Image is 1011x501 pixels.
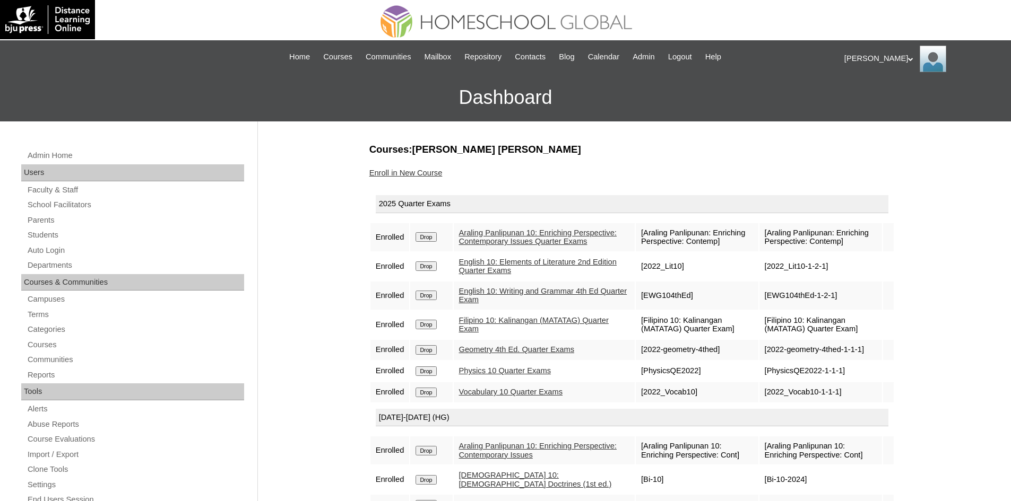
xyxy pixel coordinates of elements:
a: Geometry 4th Ed. Quarter Exams [459,345,574,354]
div: Courses & Communities [21,274,244,291]
a: Repository [459,51,507,63]
a: Calendar [583,51,625,63]
a: Filipino 10: Kalinangan (MATATAG) Quarter Exam [459,316,609,333]
td: [2022_Vocab10] [636,382,758,402]
td: [Bi-10] [636,465,758,494]
a: Mailbox [419,51,457,63]
h3: Dashboard [5,74,1006,121]
a: Logout [663,51,697,63]
input: Drop [416,232,436,242]
span: Blog [559,51,574,63]
img: logo-white.png [5,5,90,34]
input: Drop [416,366,436,376]
td: [PhysicsQE2022-1-1-1] [759,361,882,381]
span: Logout [668,51,692,63]
span: Repository [464,51,502,63]
a: English 10: Writing and Grammar 4th Ed Quarter Exam [459,287,627,304]
td: [PhysicsQE2022] [636,361,758,381]
a: Help [700,51,727,63]
a: Reports [27,368,244,382]
a: Parents [27,214,244,227]
td: [Bi-10-2024] [759,465,882,494]
span: Mailbox [425,51,452,63]
div: Tools [21,383,244,400]
a: Alerts [27,402,244,416]
span: Help [705,51,721,63]
a: Courses [318,51,358,63]
div: [DATE]-[DATE] (HG) [376,409,888,427]
a: Courses [27,338,244,351]
a: [DEMOGRAPHIC_DATA] 10: [DEMOGRAPHIC_DATA] Doctrines (1st ed.) [459,471,612,488]
div: 2025 Quarter Exams [376,195,888,213]
a: Communities [27,353,244,366]
div: Users [21,164,244,181]
span: Home [289,51,310,63]
a: Departments [27,259,244,272]
a: Students [27,228,244,242]
a: Import / Export [27,448,244,461]
a: Clone Tools [27,463,244,476]
a: Abuse Reports [27,418,244,431]
a: English 10: Elements of Literature 2nd Edition Quarter Exams [459,258,617,275]
a: Faculty & Staff [27,183,244,197]
a: Terms [27,308,244,321]
td: [2022_Lit10] [636,252,758,280]
input: Drop [416,388,436,397]
a: Araling Panlipunan 10: Enriching Perspective: Contemporary Issues Quarter Exams [459,228,617,246]
a: Araling Panlipunan 10: Enriching Perspective: Contemporary Issues [459,442,617,459]
td: Enrolled [370,223,410,251]
a: Settings [27,478,244,491]
a: Campuses [27,293,244,306]
a: Admin [627,51,660,63]
a: Enroll in New Course [369,169,443,177]
a: Blog [554,51,580,63]
td: Enrolled [370,252,410,280]
span: Courses [323,51,352,63]
td: [Araling Panlipunan 10: Enriching Perspective: Cont] [636,436,758,464]
a: Course Evaluations [27,433,244,446]
a: Home [284,51,315,63]
a: Categories [27,323,244,336]
td: [Araling Panlipunan: Enriching Perspective: Contemp] [759,223,882,251]
a: Physics 10 Quarter Exams [459,366,551,375]
td: Enrolled [370,361,410,381]
td: [Araling Panlipunan 10: Enriching Perspective: Cont] [759,436,882,464]
input: Drop [416,261,436,271]
td: [Filipino 10: Kalinangan (MATATAG) Quarter Exam] [759,311,882,339]
a: Communities [360,51,417,63]
input: Drop [416,446,436,455]
input: Drop [416,320,436,329]
td: [EWG104thEd-1-2-1] [759,282,882,310]
img: Ariane Ebuen [920,46,946,72]
input: Drop [416,291,436,300]
td: Enrolled [370,311,410,339]
a: Auto Login [27,244,244,257]
td: [2022_Lit10-1-2-1] [759,252,882,280]
td: [Araling Panlipunan: Enriching Perspective: Contemp] [636,223,758,251]
input: Drop [416,475,436,485]
a: Admin Home [27,149,244,162]
td: [2022_Vocab10-1-1-1] [759,382,882,402]
td: Enrolled [370,382,410,402]
td: Enrolled [370,282,410,310]
td: [Filipino 10: Kalinangan (MATATAG) Quarter Exam] [636,311,758,339]
span: Communities [366,51,411,63]
td: Enrolled [370,340,410,360]
a: Contacts [509,51,551,63]
a: Vocabulary 10 Quarter Exams [459,388,563,396]
td: [2022-geometry-4thed] [636,340,758,360]
div: [PERSON_NAME] [844,46,1000,72]
td: [2022-geometry-4thed-1-1-1] [759,340,882,360]
a: School Facilitators [27,198,244,212]
h3: Courses:[PERSON_NAME] [PERSON_NAME] [369,143,895,156]
td: [EWG104thEd] [636,282,758,310]
input: Drop [416,345,436,355]
span: Contacts [515,51,546,63]
span: Calendar [588,51,619,63]
span: Admin [633,51,655,63]
td: Enrolled [370,436,410,464]
td: Enrolled [370,465,410,494]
